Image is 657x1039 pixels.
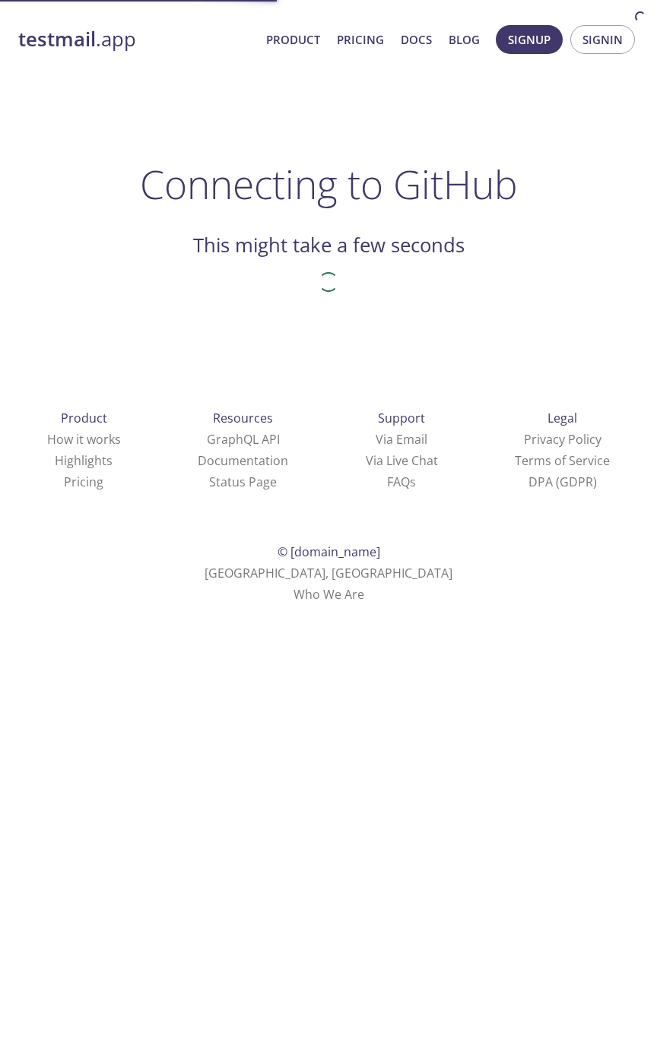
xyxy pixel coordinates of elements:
[528,474,597,490] a: DPA (GDPR)
[387,474,416,490] a: FAQ
[266,30,320,49] a: Product
[213,410,273,426] span: Resources
[294,586,364,603] a: Who We Are
[401,30,432,49] a: Docs
[496,25,563,54] button: Signup
[508,30,551,49] span: Signup
[582,30,623,49] span: Signin
[378,410,425,426] span: Support
[449,30,480,49] a: Blog
[366,452,438,469] a: Via Live Chat
[64,474,103,490] a: Pricing
[61,410,107,426] span: Product
[376,431,427,448] a: Via Email
[18,27,254,52] a: testmail.app
[198,452,288,469] a: Documentation
[337,30,384,49] a: Pricing
[205,565,452,581] span: [GEOGRAPHIC_DATA], [GEOGRAPHIC_DATA]
[207,431,280,448] a: GraphQL API
[515,452,610,469] a: Terms of Service
[570,25,635,54] button: Signin
[209,474,277,490] a: Status Page
[547,410,577,426] span: Legal
[278,543,380,560] span: © [DOMAIN_NAME]
[410,474,416,490] span: s
[524,431,601,448] a: Privacy Policy
[47,431,121,448] a: How it works
[140,161,518,207] h1: Connecting to GitHub
[18,26,96,52] strong: testmail
[55,452,113,469] a: Highlights
[193,233,465,258] h2: This might take a few seconds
